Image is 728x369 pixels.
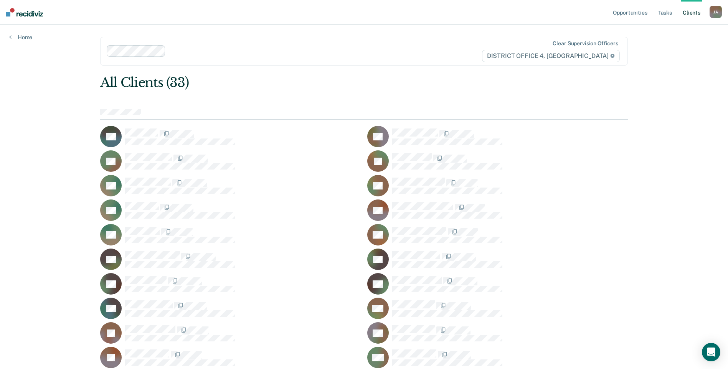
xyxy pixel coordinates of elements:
[702,343,720,361] div: Open Intercom Messenger
[710,6,722,18] div: J A
[710,6,722,18] button: JA
[6,8,43,16] img: Recidiviz
[100,75,522,91] div: All Clients (33)
[482,50,620,62] span: DISTRICT OFFICE 4, [GEOGRAPHIC_DATA]
[553,40,618,47] div: Clear supervision officers
[9,34,32,41] a: Home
